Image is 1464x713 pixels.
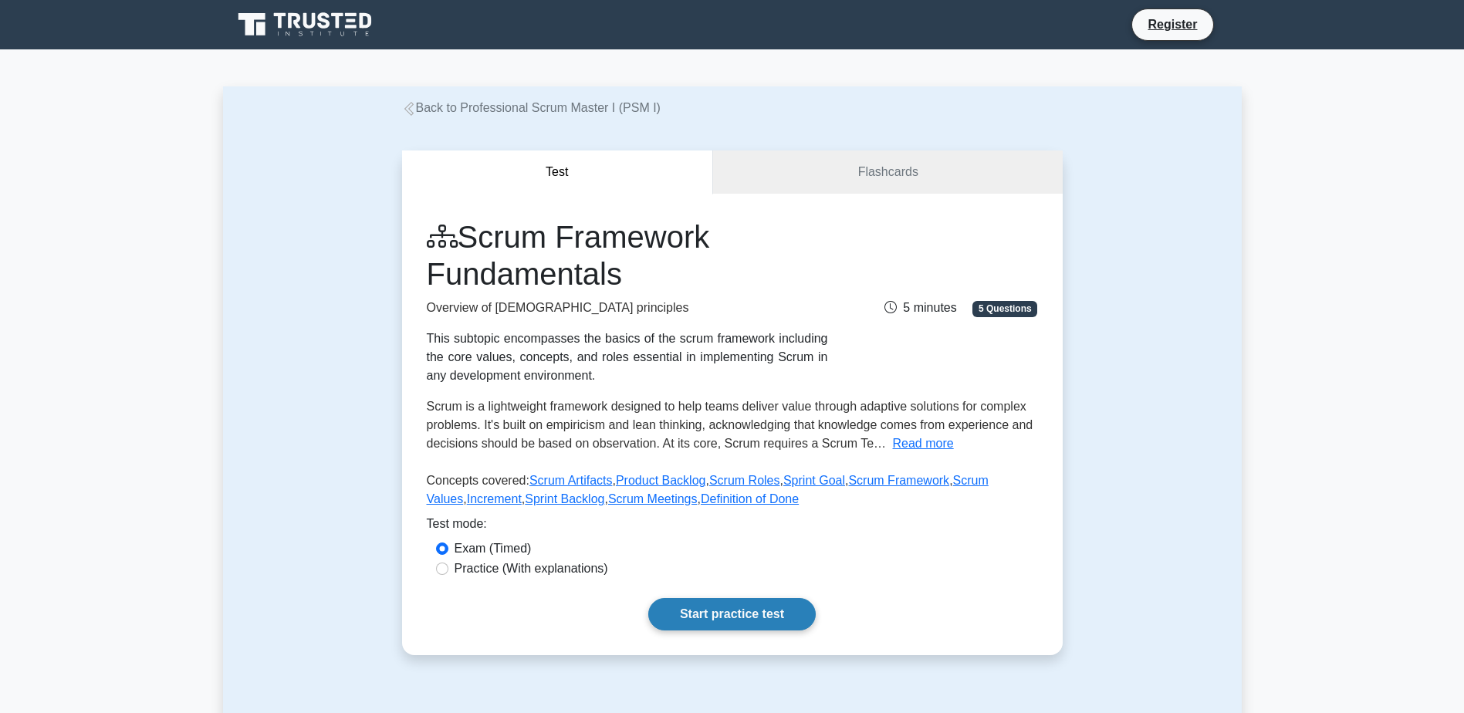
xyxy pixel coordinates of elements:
[783,474,845,487] a: Sprint Goal
[455,559,608,578] label: Practice (With explanations)
[648,598,816,630] a: Start practice test
[893,434,954,453] button: Read more
[713,150,1062,194] a: Flashcards
[402,101,661,114] a: Back to Professional Scrum Master I (PSM I)
[529,474,613,487] a: Scrum Artifacts
[608,492,698,505] a: Scrum Meetings
[709,474,780,487] a: Scrum Roles
[455,539,532,558] label: Exam (Timed)
[427,299,828,317] p: Overview of [DEMOGRAPHIC_DATA] principles
[848,474,949,487] a: Scrum Framework
[525,492,604,505] a: Sprint Backlog
[701,492,799,505] a: Definition of Done
[427,515,1038,539] div: Test mode:
[427,329,828,385] div: This subtopic encompasses the basics of the scrum framework including the core values, concepts, ...
[884,301,956,314] span: 5 minutes
[427,218,828,292] h1: Scrum Framework Fundamentals
[427,471,1038,515] p: Concepts covered: , , , , , , , , ,
[1138,15,1206,34] a: Register
[402,150,714,194] button: Test
[972,301,1037,316] span: 5 Questions
[427,400,1033,450] span: Scrum is a lightweight framework designed to help teams deliver value through adaptive solutions ...
[467,492,522,505] a: Increment
[616,474,706,487] a: Product Backlog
